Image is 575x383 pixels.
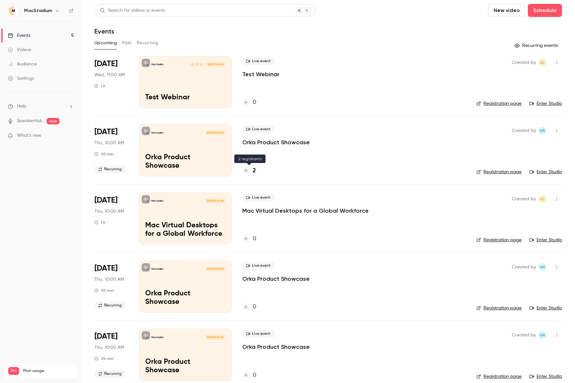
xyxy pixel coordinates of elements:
[540,195,545,203] span: LC
[242,57,274,65] span: Live event
[529,100,562,107] a: Enter Studio
[242,330,274,338] span: Live event
[137,38,159,48] button: Recurring
[94,27,114,35] h1: Events
[529,237,562,243] a: Enter Studio
[8,6,19,16] img: MacStadium
[94,195,118,206] span: [DATE]
[242,262,274,270] span: Live event
[512,127,536,135] span: Created by
[242,275,310,283] a: Orka Product Showcase
[205,335,225,339] span: [DATE] 10:00 AM
[151,199,163,203] p: MacStadium
[8,32,30,39] div: Events
[139,192,232,245] a: Mac Virtual Desktops for a Global WorkforceMacStadium[DATE] 10:00 AMMac Virtual Desktops for a Gl...
[145,153,226,170] p: Orka Product Showcase
[242,70,279,78] a: Test Webinar
[94,151,114,157] div: 30 min
[488,4,525,17] button: New video
[242,125,274,133] span: Live event
[205,131,225,135] span: [DATE] 10:00 AM
[17,103,26,110] span: Help
[512,263,536,271] span: Created by
[122,38,132,48] button: Past
[17,132,41,139] span: What's new
[139,56,232,108] a: Test WebinarMacStadiumHAC[DATE] 11:00 AMTest Webinar
[145,358,226,375] p: Orka Product Showcase
[242,343,310,351] a: Orka Product Showcase
[253,371,256,380] h4: 0
[512,59,536,66] span: Created by
[539,59,546,66] span: Lauren Cabana
[151,63,163,66] p: MacStadium
[529,305,562,311] a: Enter Studio
[512,195,536,203] span: Created by
[539,127,546,135] span: Heather Robertson
[242,207,369,215] a: Mac Virtual Desktops for a Global Workforce
[94,220,105,225] div: 1 h
[529,169,562,175] a: Enter Studio
[8,367,19,375] span: Pro
[94,276,124,283] span: Thu, 10:00 AM
[24,7,52,14] h6: MacStadium
[94,124,129,176] div: Sep 11 Thu, 11:00 AM (America/New York)
[94,261,129,313] div: Sep 25 Thu, 11:00 AM (America/New York)
[194,62,200,67] div: A
[94,165,126,173] span: Recurring
[151,336,163,339] p: MacStadium
[476,305,522,311] a: Registration page
[205,267,225,271] span: [DATE] 10:00 AM
[94,38,117,48] button: Upcoming
[94,370,126,378] span: Recurring
[94,83,105,89] div: 1 h
[94,329,129,381] div: Oct 9 Thu, 11:00 AM (America/New York)
[145,221,226,238] p: Mac Virtual Desktops for a Global Workforce
[253,303,256,311] h4: 0
[242,371,256,380] a: 0
[47,118,60,124] span: new
[94,192,129,245] div: Sep 18 Thu, 11:00 AM (America/New York)
[253,166,256,175] h4: 2
[528,4,562,17] button: Schedule
[151,267,163,271] p: MacStadium
[242,303,256,311] a: 0
[94,344,124,351] span: Thu, 10:00 AM
[512,40,562,51] button: Recurring events
[94,331,118,342] span: [DATE]
[242,138,310,146] a: Orka Product Showcase
[8,75,34,82] div: Settings
[151,131,163,135] p: MacStadium
[23,368,73,374] span: Plan usage
[94,72,125,78] span: Wed, 11:00 AM
[539,263,546,271] span: Heather Robertson
[529,373,562,380] a: Enter Studio
[94,302,126,309] span: Recurring
[94,140,124,146] span: Thu, 10:00 AM
[94,208,124,215] span: Thu, 10:00 AM
[94,288,114,293] div: 30 min
[476,373,522,380] a: Registration page
[242,98,256,107] a: 0
[145,290,226,306] p: Orka Product Showcase
[8,61,37,67] div: Audience
[139,124,232,176] a: Orka Product ShowcaseMacStadium[DATE] 10:00 AMOrka Product Showcase
[139,329,232,381] a: Orka Product ShowcaseMacStadium[DATE] 10:00 AMOrka Product Showcase
[66,133,74,139] iframe: Noticeable Trigger
[476,237,522,243] a: Registration page
[253,234,256,243] h4: 0
[94,59,118,69] span: [DATE]
[540,331,545,339] span: HR
[540,263,545,271] span: HR
[540,127,545,135] span: HR
[145,93,226,102] p: Test Webinar
[253,98,256,107] h4: 0
[539,195,546,203] span: Lauren Cabana
[476,169,522,175] a: Registration page
[94,263,118,274] span: [DATE]
[242,234,256,243] a: 0
[476,100,522,107] a: Registration page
